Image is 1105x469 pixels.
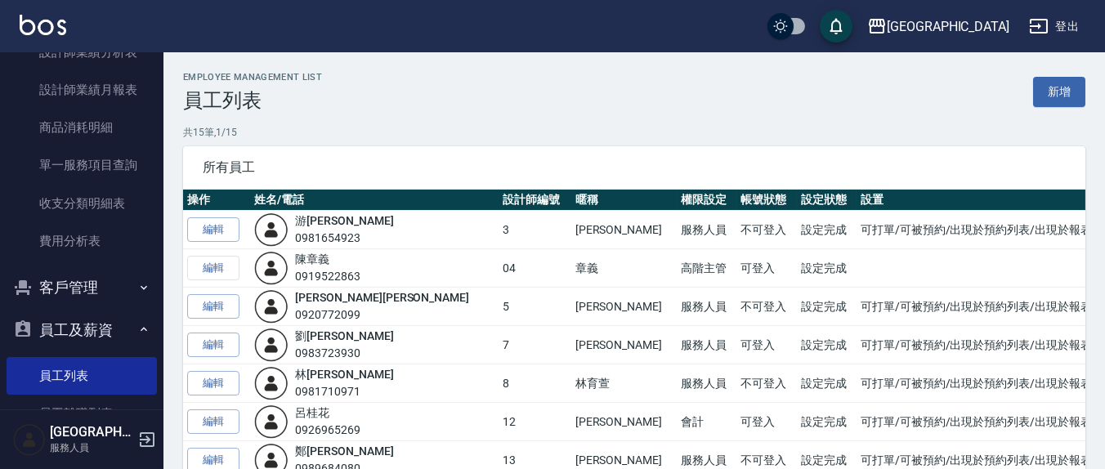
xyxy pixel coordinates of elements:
[7,309,157,351] button: 員工及薪資
[254,251,289,285] img: user-login-man-human-body-mobile-person-512.png
[861,10,1016,43] button: [GEOGRAPHIC_DATA]
[736,403,796,441] td: 可登入
[499,211,571,249] td: 3
[250,190,499,211] th: 姓名/電話
[797,249,857,288] td: 設定完成
[187,333,239,358] a: 編輯
[20,15,66,35] img: Logo
[187,409,239,435] a: 編輯
[7,222,157,260] a: 費用分析表
[499,326,571,364] td: 7
[499,190,571,211] th: 設計師編號
[295,444,393,458] a: 鄭[PERSON_NAME]
[736,190,796,211] th: 帳號狀態
[295,214,393,227] a: 游[PERSON_NAME]
[677,190,736,211] th: 權限設定
[677,211,736,249] td: 服務人員
[183,190,250,211] th: 操作
[7,357,157,395] a: 員工列表
[7,395,157,432] a: 員工離職列表
[187,217,239,243] a: 編輯
[183,125,1085,140] p: 共 15 筆, 1 / 15
[183,89,322,112] h3: 員工列表
[571,364,678,403] td: 林育萱
[797,364,857,403] td: 設定完成
[736,326,796,364] td: 可登入
[295,252,329,266] a: 陳章義
[295,406,329,419] a: 呂桂花
[254,212,289,247] img: user-login-man-human-body-mobile-person-512.png
[499,249,571,288] td: 04
[571,403,678,441] td: [PERSON_NAME]
[499,288,571,326] td: 5
[254,404,289,439] img: user-login-man-human-body-mobile-person-512.png
[797,326,857,364] td: 設定完成
[7,185,157,222] a: 收支分類明細表
[50,424,133,440] h5: [GEOGRAPHIC_DATA]
[499,403,571,441] td: 12
[797,403,857,441] td: 設定完成
[1022,11,1085,42] button: 登出
[7,109,157,146] a: 商品消耗明細
[183,72,322,83] h2: Employee Management List
[677,288,736,326] td: 服務人員
[187,294,239,319] a: 編輯
[499,364,571,403] td: 8
[254,328,289,362] img: user-login-man-human-body-mobile-person-512.png
[295,383,393,400] div: 0981710971
[295,422,360,439] div: 0926965269
[797,288,857,326] td: 設定完成
[887,16,1009,37] div: [GEOGRAPHIC_DATA]
[571,288,678,326] td: [PERSON_NAME]
[295,291,469,304] a: [PERSON_NAME][PERSON_NAME]
[203,159,1066,176] span: 所有員工
[187,371,239,396] a: 編輯
[820,10,852,42] button: save
[736,249,796,288] td: 可登入
[295,368,393,381] a: 林[PERSON_NAME]
[677,403,736,441] td: 會計
[571,249,678,288] td: 章義
[295,306,469,324] div: 0920772099
[7,146,157,184] a: 單一服務項目查詢
[736,364,796,403] td: 不可登入
[295,230,393,247] div: 0981654923
[736,211,796,249] td: 不可登入
[295,268,360,285] div: 0919522863
[677,249,736,288] td: 高階主管
[254,366,289,400] img: user-login-man-human-body-mobile-person-512.png
[50,440,133,455] p: 服務人員
[797,190,857,211] th: 設定狀態
[254,289,289,324] img: user-login-man-human-body-mobile-person-512.png
[571,190,678,211] th: 暱稱
[571,211,678,249] td: [PERSON_NAME]
[677,364,736,403] td: 服務人員
[7,71,157,109] a: 設計師業績月報表
[295,329,393,342] a: 劉[PERSON_NAME]
[7,33,157,71] a: 設計師業績分析表
[295,345,393,362] div: 0983723930
[7,266,157,309] button: 客戶管理
[797,211,857,249] td: 設定完成
[736,288,796,326] td: 不可登入
[1033,77,1085,107] a: 新增
[571,326,678,364] td: [PERSON_NAME]
[677,326,736,364] td: 服務人員
[13,423,46,456] img: Person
